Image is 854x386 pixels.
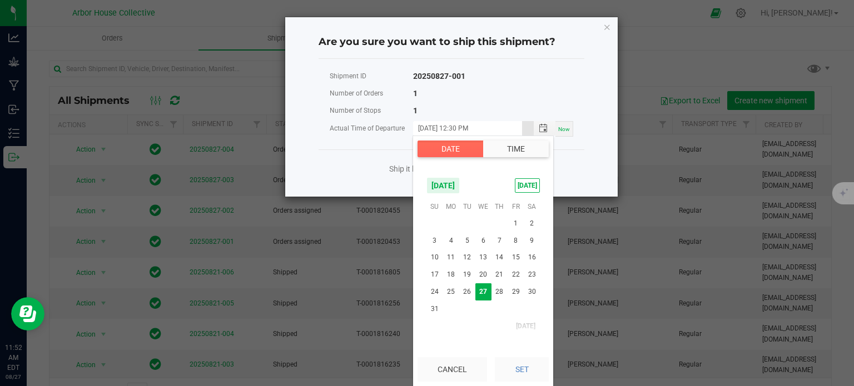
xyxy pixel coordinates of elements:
span: 13 [475,249,491,266]
th: Tu [459,198,475,215]
th: Th [491,198,508,215]
td: Wednesday, August 20, 2025 [475,266,491,283]
td: Monday, August 11, 2025 [443,249,459,266]
span: 19 [459,266,475,283]
iframe: Resource center [11,297,44,330]
span: 23 [524,266,540,283]
td: Friday, August 15, 2025 [508,249,524,266]
td: Thursday, August 7, 2025 [491,232,508,249]
span: 2 [524,215,540,232]
td: Thursday, August 28, 2025 [491,283,508,300]
span: 9 [524,232,540,249]
td: Saturday, August 2, 2025 [524,215,540,232]
th: Mo [443,198,459,215]
td: Tuesday, August 26, 2025 [459,283,475,300]
td: Tuesday, August 19, 2025 [459,266,475,283]
td: Sunday, August 3, 2025 [426,232,443,249]
span: 25 [443,283,459,300]
span: 14 [491,249,508,266]
div: 20250827-001 [413,69,465,83]
td: Saturday, August 23, 2025 [524,266,540,283]
span: 22 [508,266,524,283]
span: 4 [443,232,459,249]
td: Friday, August 8, 2025 [508,232,524,249]
span: 27 [475,283,491,300]
td: Friday, August 29, 2025 [508,283,524,300]
span: 11 [443,249,459,266]
th: [DATE] [426,318,540,334]
h4: Are you sure you want to ship this shipment? [319,35,584,49]
span: 1 [508,215,524,232]
span: 5 [459,232,475,249]
div: 1 [413,87,418,101]
td: Sunday, August 24, 2025 [426,283,443,300]
span: 31 [426,300,443,318]
th: We [475,198,491,215]
span: 8 [508,232,524,249]
td: Saturday, August 30, 2025 [524,283,540,300]
span: 28 [491,283,508,300]
span: Now [558,126,570,132]
td: Saturday, August 9, 2025 [524,232,540,249]
span: 30 [524,283,540,300]
span: [DATE] [515,178,540,193]
td: Friday, August 22, 2025 [508,266,524,283]
span: 26 [459,283,475,300]
span: 15 [508,249,524,266]
th: Su [426,198,443,215]
input: MM/dd/yyyy HH:MM a [413,121,522,135]
span: 29 [508,283,524,300]
td: Thursday, August 14, 2025 [491,249,508,266]
button: Date tab [418,141,484,157]
td: Saturday, August 16, 2025 [524,249,540,266]
td: Sunday, August 10, 2025 [426,249,443,266]
th: Fr [508,198,524,215]
div: Number of Orders [330,87,413,101]
span: [DATE] [426,177,460,194]
button: Close [603,20,611,33]
span: 12 [459,249,475,266]
span: 6 [475,232,491,249]
td: Sunday, August 17, 2025 [426,266,443,283]
td: Friday, August 1, 2025 [508,215,524,232]
div: Number of Stops [330,104,413,118]
td: Tuesday, August 5, 2025 [459,232,475,249]
div: Actual Time of Departure [330,122,413,136]
td: Sunday, August 31, 2025 [426,300,443,318]
span: 18 [443,266,459,283]
span: 24 [426,283,443,300]
span: 7 [491,232,508,249]
span: 3 [426,232,443,249]
span: 16 [524,249,540,266]
div: Shipment ID [330,69,413,83]
th: Sa [524,198,540,215]
td: Wednesday, August 13, 2025 [475,249,491,266]
span: 20 [475,266,491,283]
span: Toggle popup [534,121,555,135]
td: Monday, August 4, 2025 [443,232,459,249]
button: Time tab [483,141,549,157]
td: Monday, August 25, 2025 [443,283,459,300]
td: Tuesday, August 12, 2025 [459,249,475,266]
span: 10 [426,249,443,266]
span: 21 [491,266,508,283]
td: Monday, August 18, 2025 [443,266,459,283]
span: 17 [426,266,443,283]
div: 1 [413,104,418,118]
button: Cancel [418,357,487,382]
a: Ship it later [389,163,428,174]
td: Wednesday, August 6, 2025 [475,232,491,249]
td: Thursday, August 21, 2025 [491,266,508,283]
td: Wednesday, August 27, 2025 [475,283,491,300]
button: Set [495,357,549,382]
